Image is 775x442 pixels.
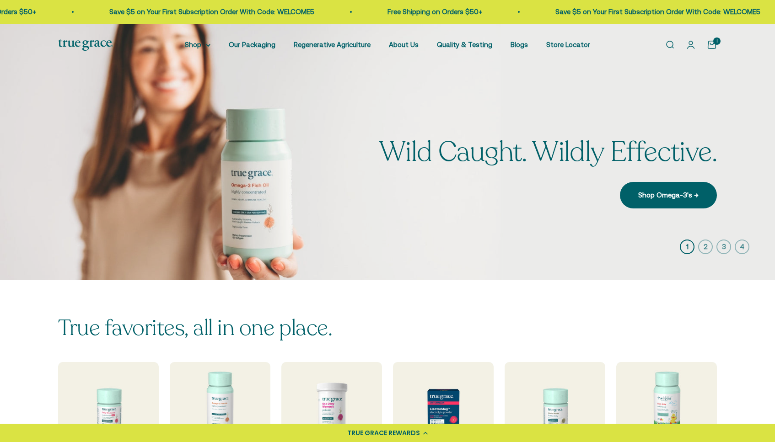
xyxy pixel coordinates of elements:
a: Quality & Testing [437,41,492,48]
split-lines: Wild Caught. Wildly Effective. [379,133,717,171]
summary: Shop [185,39,210,50]
a: Regenerative Agriculture [294,41,371,48]
cart-count: 1 [713,37,721,45]
p: Save $5 on Your First Subscription Order With Code: WELCOME5 [33,6,238,17]
a: Free Shipping on Orders $50+ [311,8,406,16]
div: TRUE GRACE REWARDS [347,428,420,438]
a: Our Packaging [229,41,275,48]
a: About Us [389,41,419,48]
button: 3 [716,240,731,254]
p: Save $5 on Your First Subscription Order With Code: WELCOME5 [479,6,684,17]
a: Blogs [511,41,528,48]
button: 1 [680,240,694,254]
button: 4 [735,240,749,254]
split-lines: True favorites, all in one place. [58,313,332,343]
a: Store Locator [546,41,590,48]
button: 2 [698,240,713,254]
a: Shop Omega-3's → [620,182,717,208]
